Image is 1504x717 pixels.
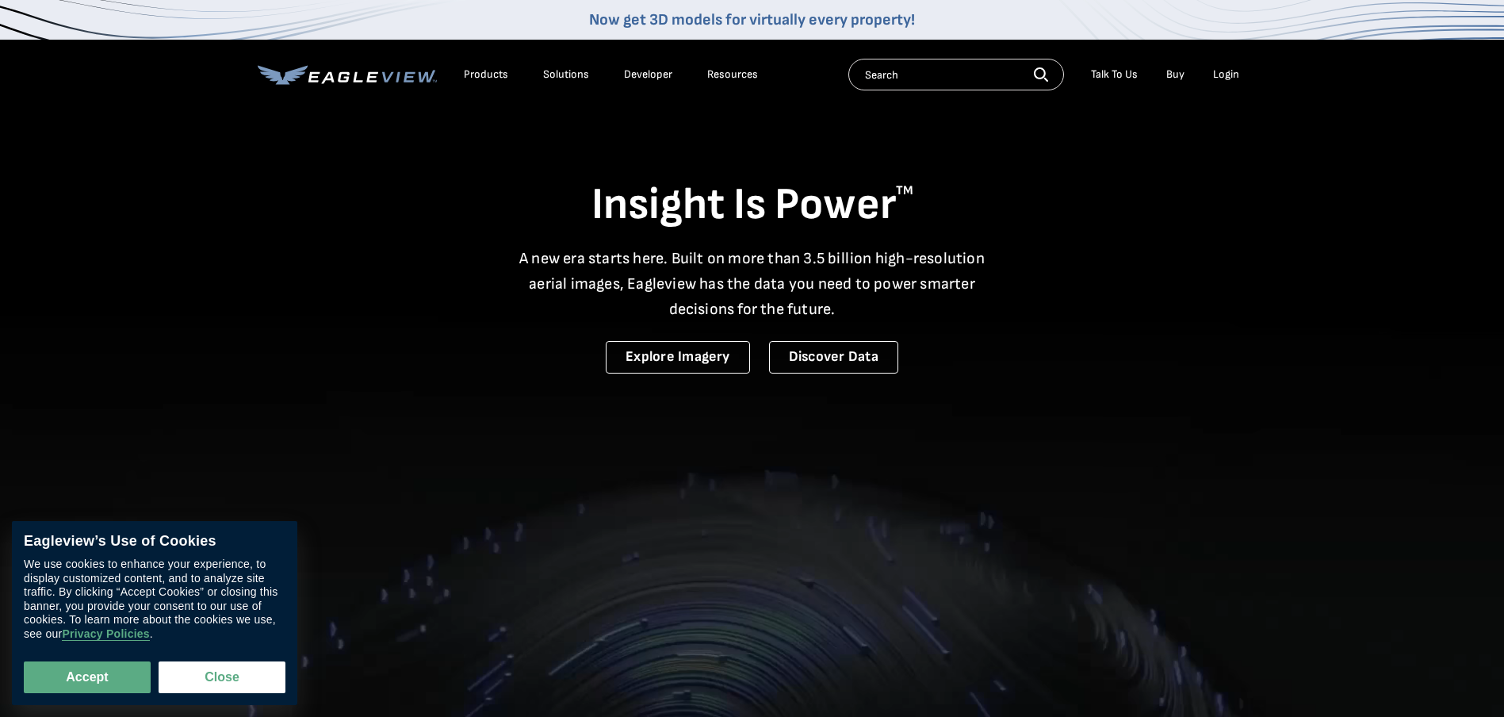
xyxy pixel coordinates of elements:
[1166,67,1184,82] a: Buy
[1213,67,1239,82] div: Login
[606,341,750,374] a: Explore Imagery
[848,59,1064,90] input: Search
[510,246,995,322] p: A new era starts here. Built on more than 3.5 billion high-resolution aerial images, Eagleview ha...
[543,67,589,82] div: Solutions
[258,178,1247,233] h1: Insight Is Power
[769,341,898,374] a: Discover Data
[707,67,758,82] div: Resources
[1091,67,1138,82] div: Talk To Us
[24,533,285,550] div: Eagleview’s Use of Cookies
[896,183,913,198] sup: TM
[589,10,915,29] a: Now get 3D models for virtually every property!
[159,661,285,693] button: Close
[624,67,672,82] a: Developer
[24,558,285,642] div: We use cookies to enhance your experience, to display customized content, and to analyze site tra...
[62,628,149,642] a: Privacy Policies
[24,661,151,693] button: Accept
[464,67,508,82] div: Products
